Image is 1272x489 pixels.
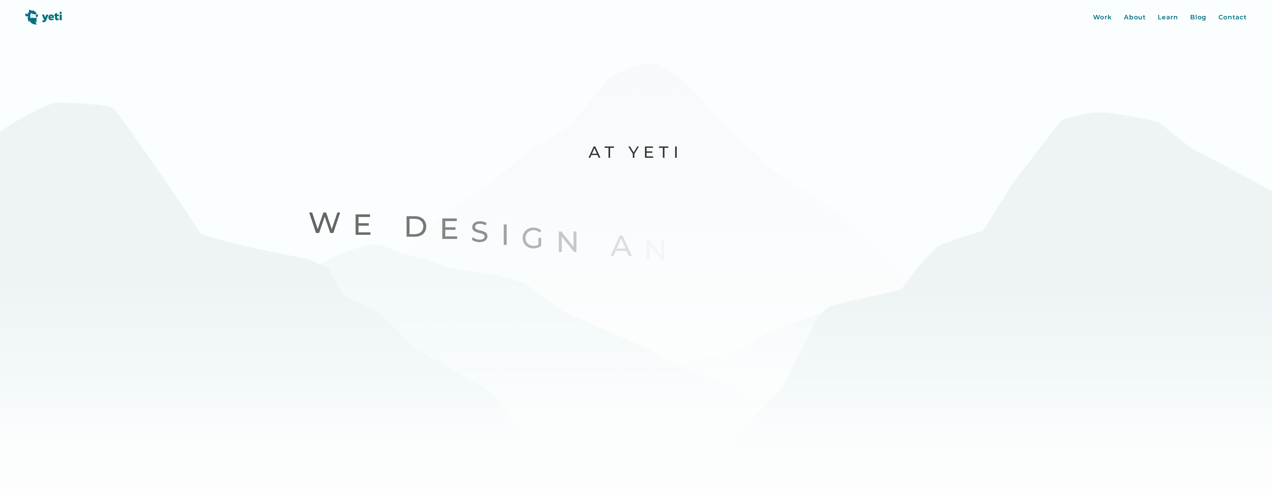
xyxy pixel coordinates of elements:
a: About [1124,13,1146,22]
a: Blog [1190,13,1207,22]
a: Learn [1158,13,1178,22]
a: Work [1093,13,1112,22]
span: e [353,205,384,243]
p: At Yeti [254,142,1017,163]
span: W [308,204,353,242]
a: Contact [1218,13,1246,22]
img: Yeti logo [25,10,62,25]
